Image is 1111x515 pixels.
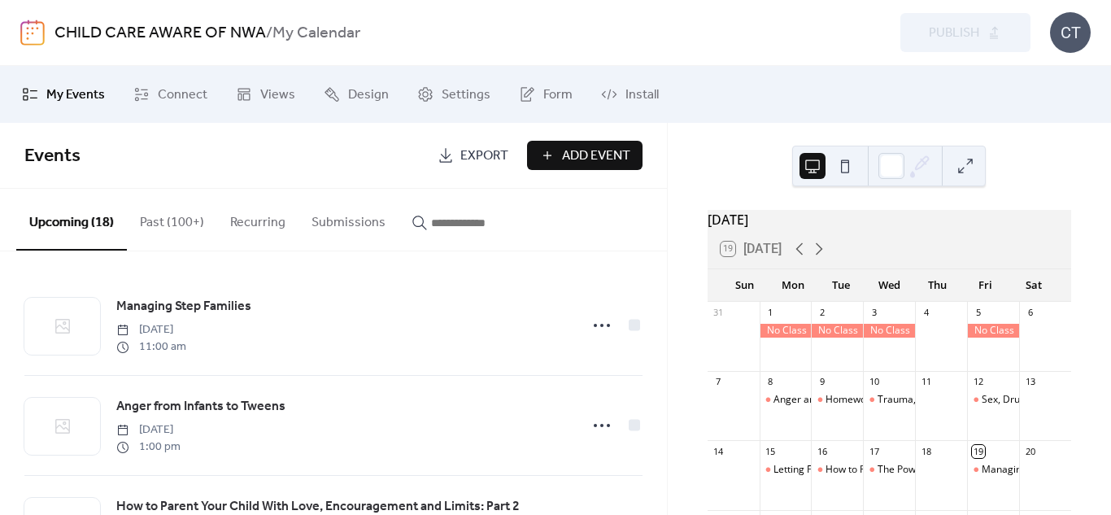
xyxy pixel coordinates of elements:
[967,393,1019,407] div: Sex, Drugs and You
[562,146,630,166] span: Add Event
[765,445,777,457] div: 15
[589,72,671,116] a: Install
[972,376,984,388] div: 12
[16,189,127,251] button: Upcoming (18)
[116,439,181,456] span: 1:00 pm
[217,189,298,249] button: Recurring
[527,141,643,170] button: Add Event
[625,85,659,105] span: Install
[442,85,490,105] span: Settings
[982,463,1090,477] div: Managing Step Families
[972,307,984,319] div: 5
[817,269,865,302] div: Tue
[116,397,285,417] span: Anger from Infants to Tweens
[868,376,880,388] div: 10
[811,393,863,407] div: Homework, How to Motivate Your Child
[760,324,812,338] div: No Class
[266,18,272,49] b: /
[769,269,817,302] div: Mon
[10,72,117,116] a: My Events
[1024,445,1036,457] div: 20
[116,296,251,317] a: Managing Step Families
[1050,12,1091,53] div: CT
[224,72,307,116] a: Views
[920,307,932,319] div: 4
[967,324,1019,338] div: No Class
[773,393,882,407] div: Anger and Co-Parenting
[46,85,105,105] span: My Events
[863,463,915,477] div: The Power of Routines in Our Family
[158,85,207,105] span: Connect
[24,138,81,174] span: Events
[116,297,251,316] span: Managing Step Families
[712,376,725,388] div: 7
[765,376,777,388] div: 8
[868,445,880,457] div: 17
[298,189,399,249] button: Submissions
[765,307,777,319] div: 1
[913,269,961,302] div: Thu
[760,463,812,477] div: Letting Flo Drive: Anger and Stress
[920,376,932,388] div: 11
[272,18,360,49] b: My Calendar
[967,463,1019,477] div: Managing Step Families
[760,393,812,407] div: Anger and Co-Parenting
[121,72,220,116] a: Connect
[116,421,181,439] span: [DATE]
[863,324,915,338] div: No Class
[348,85,389,105] span: Design
[1024,307,1036,319] div: 6
[54,18,266,49] a: CHILD CARE AWARE OF NWA
[127,189,217,249] button: Past (100+)
[816,376,828,388] div: 9
[972,445,984,457] div: 19
[116,338,186,356] span: 11:00 am
[878,463,1040,477] div: The Power of Routines in Our Family
[260,85,295,105] span: Views
[773,463,930,477] div: Letting Flo Drive: Anger and Stress
[816,445,828,457] div: 16
[116,396,285,417] a: Anger from Infants to Tweens
[721,269,769,302] div: Sun
[712,307,725,319] div: 31
[863,393,915,407] div: Trauma, the Brain, and Relationships: Helping Children Heal
[425,141,521,170] a: Export
[868,307,880,319] div: 3
[1024,376,1036,388] div: 13
[982,393,1070,407] div: Sex, Drugs and You
[460,146,508,166] span: Export
[811,324,863,338] div: No Class
[116,321,186,338] span: [DATE]
[543,85,573,105] span: Form
[816,307,828,319] div: 2
[20,20,45,46] img: logo
[712,445,725,457] div: 14
[507,72,585,116] a: Form
[1010,269,1058,302] div: Sat
[405,72,503,116] a: Settings
[708,210,1071,229] div: [DATE]
[826,393,1003,407] div: Homework, How to Motivate Your Child
[865,269,913,302] div: Wed
[312,72,401,116] a: Design
[920,445,932,457] div: 18
[811,463,863,477] div: How to Parent Your Child With Love, Encouragement and Limits: Part 1
[961,269,1009,302] div: Fri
